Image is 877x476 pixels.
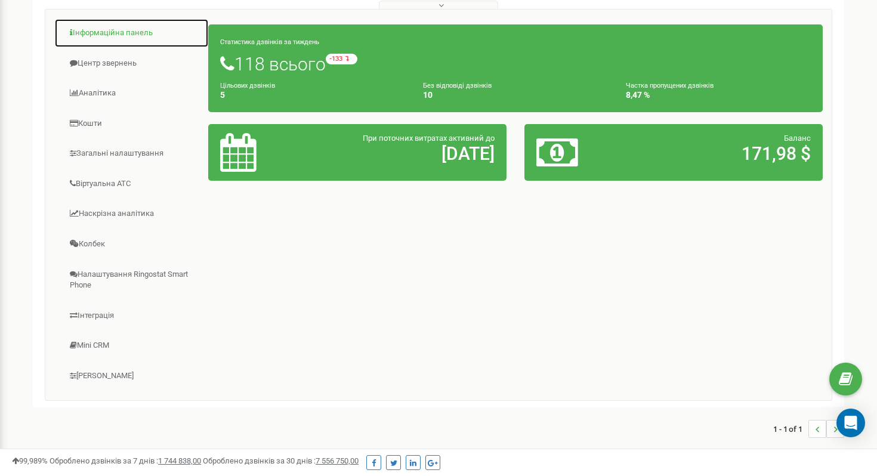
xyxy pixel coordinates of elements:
h2: [DATE] [317,144,495,163]
a: Mini CRM [54,331,209,360]
span: При поточних витратах активний до [363,134,495,143]
h1: 118 всього [220,54,811,74]
small: Цільових дзвінків [220,82,275,89]
span: Баланс [784,134,811,143]
h4: 5 [220,91,405,100]
small: Статистика дзвінків за тиждень [220,38,319,46]
a: Віртуальна АТС [54,169,209,199]
a: Інформаційна панель [54,18,209,48]
span: 1 - 1 of 1 [773,420,808,438]
span: Оброблено дзвінків за 7 днів : [50,456,201,465]
span: 99,989% [12,456,48,465]
a: Аналiтика [54,79,209,108]
a: [PERSON_NAME] [54,361,209,391]
u: 1 744 838,00 [158,456,201,465]
nav: ... [773,408,844,450]
a: Інтеграція [54,301,209,330]
small: Частка пропущених дзвінків [626,82,714,89]
small: Без відповіді дзвінків [423,82,492,89]
a: Кошти [54,109,209,138]
h4: 10 [423,91,608,100]
a: Колбек [54,230,209,259]
a: Загальні налаштування [54,139,209,168]
a: Наскрізна аналітика [54,199,209,228]
div: Open Intercom Messenger [836,409,865,437]
a: Центр звернень [54,49,209,78]
small: -133 [326,54,357,64]
a: Налаштування Ringostat Smart Phone [54,260,209,300]
h2: 171,98 $ [634,144,811,163]
h4: 8,47 % [626,91,811,100]
span: Оброблено дзвінків за 30 днів : [203,456,359,465]
u: 7 556 750,00 [316,456,359,465]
